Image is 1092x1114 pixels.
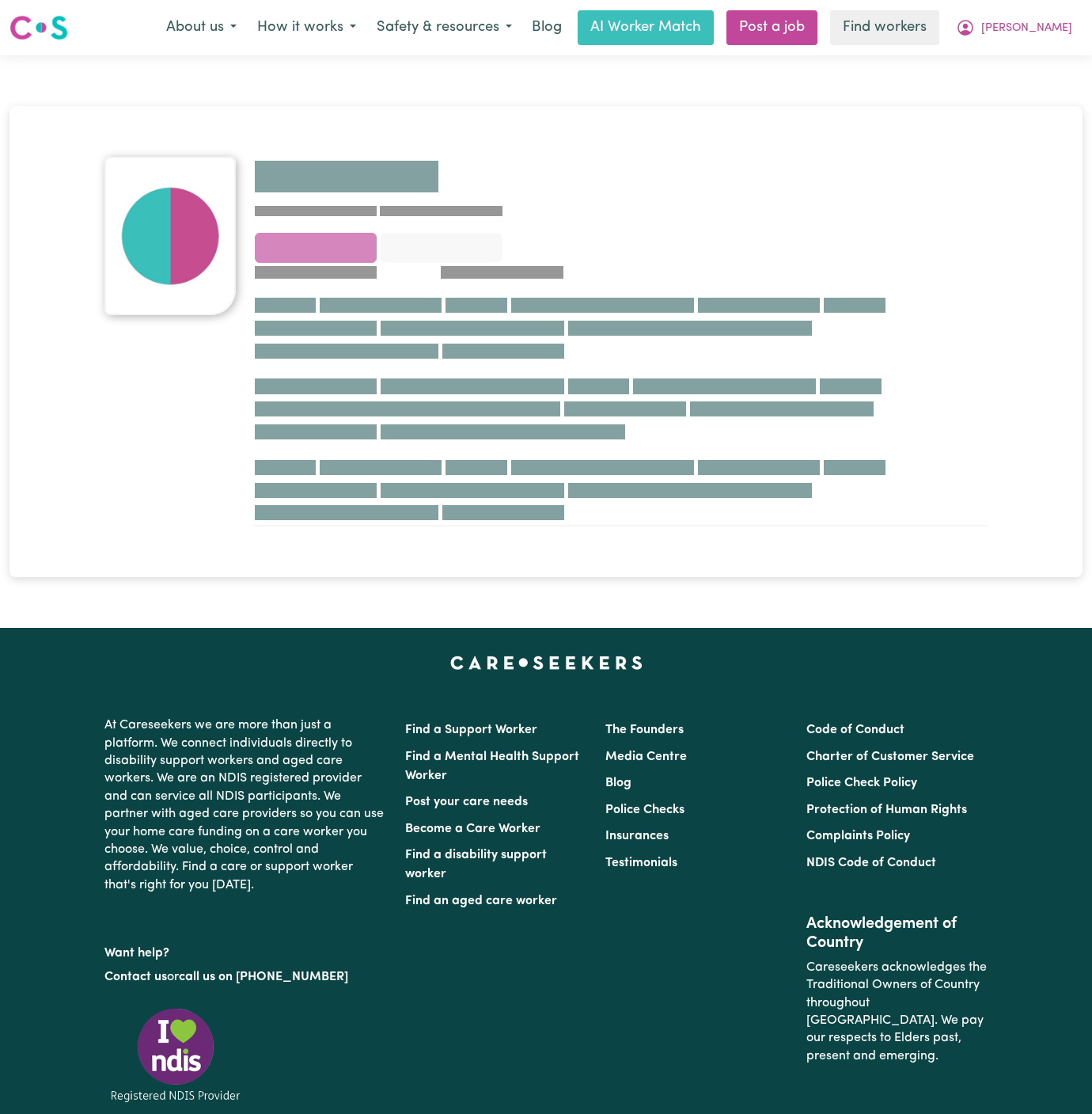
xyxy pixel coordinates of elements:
[405,751,579,782] a: Find a Mental Health Support Worker
[366,11,522,44] button: Safety & resources
[605,857,677,869] a: Testimonials
[605,804,684,816] a: Police Checks
[605,724,684,736] a: The Founders
[247,11,366,44] button: How it works
[522,10,571,45] a: Blog
[806,857,936,869] a: NDIS Code of Conduct
[605,777,631,789] a: Blog
[104,710,386,900] p: At Careseekers we are more than just a platform. We connect individuals directly to disability su...
[806,830,910,842] a: Complaints Policy
[830,10,939,45] a: Find workers
[9,10,68,46] a: Careseekers logo
[806,751,974,763] a: Charter of Customer Service
[104,1006,247,1104] img: Registered NDIS provider
[605,751,687,763] a: Media Centre
[405,724,537,736] a: Find a Support Worker
[806,777,917,789] a: Police Check Policy
[806,914,988,952] h2: Acknowledgement of Country
[578,10,714,45] a: AI Worker Match
[981,20,1072,37] span: [PERSON_NAME]
[9,13,68,42] img: Careseekers logo
[405,849,547,880] a: Find a disability support worker
[104,971,167,983] a: Contact us
[156,11,247,44] button: About us
[605,830,669,842] a: Insurances
[405,796,528,808] a: Post your care needs
[179,971,348,983] a: call us on [PHONE_NUMBER]
[104,938,386,962] p: Want help?
[806,952,988,1071] p: Careseekers acknowledges the Traditional Owners of Country throughout [GEOGRAPHIC_DATA]. We pay o...
[806,804,967,816] a: Protection of Human Rights
[450,656,643,669] a: Careseekers home page
[405,895,557,907] a: Find an aged care worker
[946,11,1083,44] button: My Account
[726,10,817,45] a: Post a job
[104,962,386,992] p: or
[405,823,540,835] a: Become a Care Worker
[806,724,904,736] a: Code of Conduct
